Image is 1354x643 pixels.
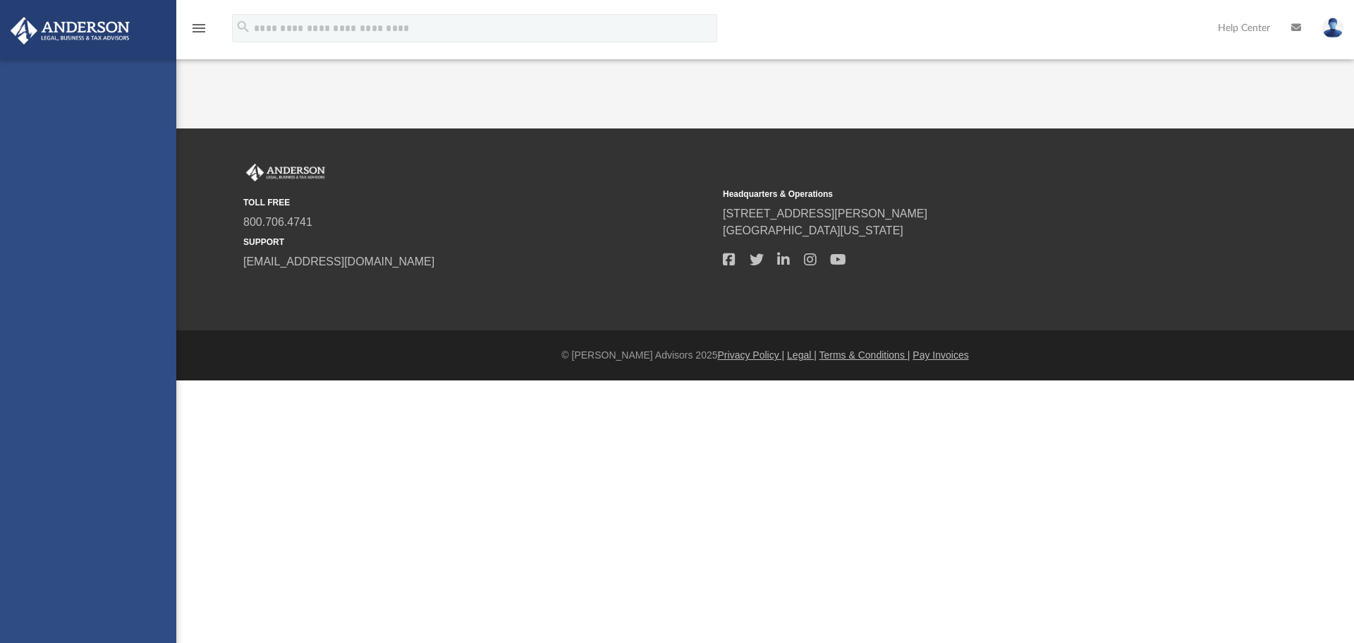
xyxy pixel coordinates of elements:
i: menu [190,20,207,37]
a: Legal | [787,349,817,361]
img: Anderson Advisors Platinum Portal [243,164,328,182]
a: Terms & Conditions | [819,349,910,361]
small: SUPPORT [243,236,713,248]
i: search [236,19,251,35]
img: Anderson Advisors Platinum Portal [6,17,134,44]
a: [GEOGRAPHIC_DATA][US_STATE] [723,224,903,236]
img: User Pic [1322,18,1343,38]
a: 800.706.4741 [243,216,312,228]
a: Privacy Policy | [718,349,785,361]
small: TOLL FREE [243,196,713,209]
a: [STREET_ADDRESS][PERSON_NAME] [723,208,927,220]
small: Headquarters & Operations [723,188,1193,200]
a: menu [190,27,207,37]
div: © [PERSON_NAME] Advisors 2025 [176,348,1354,363]
a: [EMAIL_ADDRESS][DOMAIN_NAME] [243,256,434,268]
a: Pay Invoices [913,349,968,361]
